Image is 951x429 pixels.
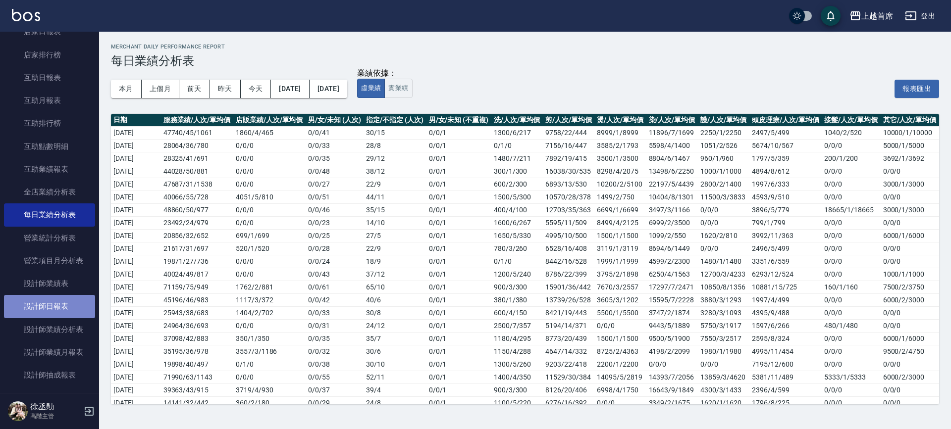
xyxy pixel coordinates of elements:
[426,242,491,255] td: 0 / 0 / 1
[161,306,233,319] td: 25943 / 38 / 683
[646,319,698,332] td: 9443/5/1889
[306,255,364,268] td: 0 / 0 / 24
[161,332,233,345] td: 37098 / 42 / 883
[822,229,880,242] td: 0/0/0
[491,126,543,139] td: 1300/6/217
[4,386,95,409] a: 設計師排行榜
[426,306,491,319] td: 0 / 0 / 1
[233,293,306,306] td: 1117 / 3 / 372
[698,203,749,216] td: 0/0/0
[881,268,939,281] td: 1000/1/1000
[881,255,939,268] td: 0/0/0
[822,178,880,191] td: 0/0/0
[357,79,385,98] button: 虛業績
[822,216,880,229] td: 0/0/0
[646,306,698,319] td: 3747/2/1874
[233,281,306,293] td: 1762 / 2 / 881
[749,114,822,127] th: 頭皮理療/人次/單均價
[646,255,698,268] td: 4599/2/2300
[698,178,749,191] td: 2800/2/1400
[233,319,306,332] td: 0 / 0 / 0
[749,332,822,345] td: 2595/8/324
[491,165,543,178] td: 300/1/300
[594,165,646,178] td: 8298/4/2075
[364,229,426,242] td: 27 / 5
[749,255,822,268] td: 3351/6/559
[111,345,161,358] td: [DATE]
[111,242,161,255] td: [DATE]
[491,306,543,319] td: 600/4/150
[364,203,426,216] td: 35 / 15
[111,152,161,165] td: [DATE]
[364,178,426,191] td: 22 / 9
[4,135,95,158] a: 互助點數明細
[426,332,491,345] td: 0 / 0 / 1
[233,178,306,191] td: 0 / 0 / 0
[646,165,698,178] td: 13498/6/2250
[749,281,822,293] td: 10881/15/725
[698,255,749,268] td: 1480/1/1480
[111,114,161,127] th: 日期
[111,139,161,152] td: [DATE]
[749,216,822,229] td: 799/1/799
[543,255,594,268] td: 8442/16/528
[4,20,95,43] a: 店家日報表
[161,281,233,293] td: 71159 / 75 / 949
[881,203,939,216] td: 3000/1/3000
[233,203,306,216] td: 0 / 0 / 0
[543,319,594,332] td: 5194/14/371
[646,268,698,281] td: 6250/4/1563
[426,126,491,139] td: 0 / 0 / 1
[111,44,939,50] h2: merchant daily performance report
[426,191,491,203] td: 0 / 0 / 1
[111,255,161,268] td: [DATE]
[646,126,698,139] td: 11896/7/1699
[111,178,161,191] td: [DATE]
[881,229,939,242] td: 6000/1/6000
[306,165,364,178] td: 0 / 0 / 48
[646,229,698,242] td: 1099/2/550
[822,139,880,152] td: 0/0/0
[4,295,95,318] a: 設計師日報表
[491,281,543,293] td: 900/3/300
[111,319,161,332] td: [DATE]
[491,268,543,281] td: 1200/5/240
[698,293,749,306] td: 3880/3/1293
[426,229,491,242] td: 0 / 0 / 1
[111,332,161,345] td: [DATE]
[543,126,594,139] td: 9758/22/444
[594,191,646,203] td: 1499/2/750
[233,152,306,165] td: 0 / 0 / 0
[698,165,749,178] td: 1000/1/1000
[881,114,939,127] th: 其它/人次/單均價
[594,281,646,293] td: 7670/3/2557
[491,345,543,358] td: 1150/4/288
[594,216,646,229] td: 8499/4/2125
[491,255,543,268] td: 0/1/0
[233,345,306,358] td: 3557 / 3 / 1186
[594,178,646,191] td: 10200/2/5100
[491,319,543,332] td: 2500/7/357
[881,281,939,293] td: 7500/2/3750
[543,281,594,293] td: 15901/36/442
[698,306,749,319] td: 3280/3/1093
[426,345,491,358] td: 0 / 0 / 1
[749,139,822,152] td: 5674/10/567
[310,80,347,98] button: [DATE]
[4,112,95,135] a: 互助排行榜
[4,203,95,226] a: 每日業績分析表
[822,306,880,319] td: 0/0/0
[822,126,880,139] td: 1040/2/520
[749,178,822,191] td: 1997/6/333
[594,242,646,255] td: 3119/1/3119
[822,152,880,165] td: 200/1/200
[749,319,822,332] td: 1597/6/266
[698,319,749,332] td: 5750/3/1917
[491,191,543,203] td: 1500/5/300
[543,139,594,152] td: 7156/16/447
[749,293,822,306] td: 1997/4/499
[30,412,81,421] p: 高階主管
[881,178,939,191] td: 3000/1/3000
[364,126,426,139] td: 30 / 15
[749,306,822,319] td: 4395/9/488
